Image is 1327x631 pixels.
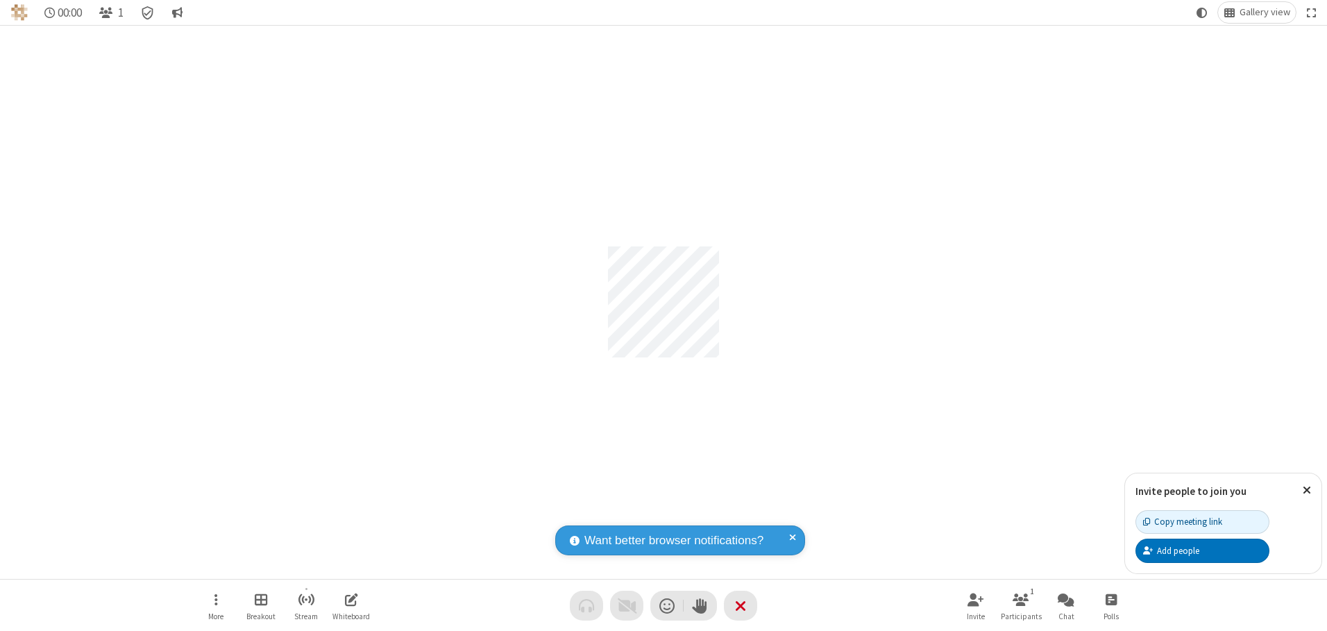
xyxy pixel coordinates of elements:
[135,2,161,23] div: Meeting details Encryption enabled
[1045,586,1087,625] button: Open chat
[967,612,985,621] span: Invite
[684,591,717,621] button: Raise hand
[1026,585,1038,598] div: 1
[1292,473,1321,507] button: Close popover
[1143,515,1222,528] div: Copy meeting link
[1135,485,1246,498] label: Invite people to join you
[1218,2,1296,23] button: Change layout
[1135,510,1269,534] button: Copy meeting link
[1301,2,1322,23] button: Fullscreen
[1001,612,1042,621] span: Participants
[570,591,603,621] button: Audio problem - check your Internet connection or call by phone
[208,612,223,621] span: More
[1058,612,1074,621] span: Chat
[724,591,757,621] button: End or leave meeting
[166,2,188,23] button: Conversation
[955,586,997,625] button: Invite participants (Alt+I)
[1135,539,1269,562] button: Add people
[584,532,763,550] span: Want better browser notifications?
[330,586,372,625] button: Open shared whiteboard
[294,612,318,621] span: Stream
[1240,7,1290,18] span: Gallery view
[1104,612,1119,621] span: Polls
[118,6,124,19] span: 1
[195,586,237,625] button: Open menu
[240,586,282,625] button: Manage Breakout Rooms
[246,612,276,621] span: Breakout
[39,2,88,23] div: Timer
[610,591,643,621] button: Video
[11,4,28,21] img: QA Selenium DO NOT DELETE OR CHANGE
[93,2,129,23] button: Open participant list
[1191,2,1213,23] button: Using system theme
[285,586,327,625] button: Start streaming
[650,591,684,621] button: Send a reaction
[1000,586,1042,625] button: Open participant list
[332,612,370,621] span: Whiteboard
[58,6,82,19] span: 00:00
[1090,586,1132,625] button: Open poll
